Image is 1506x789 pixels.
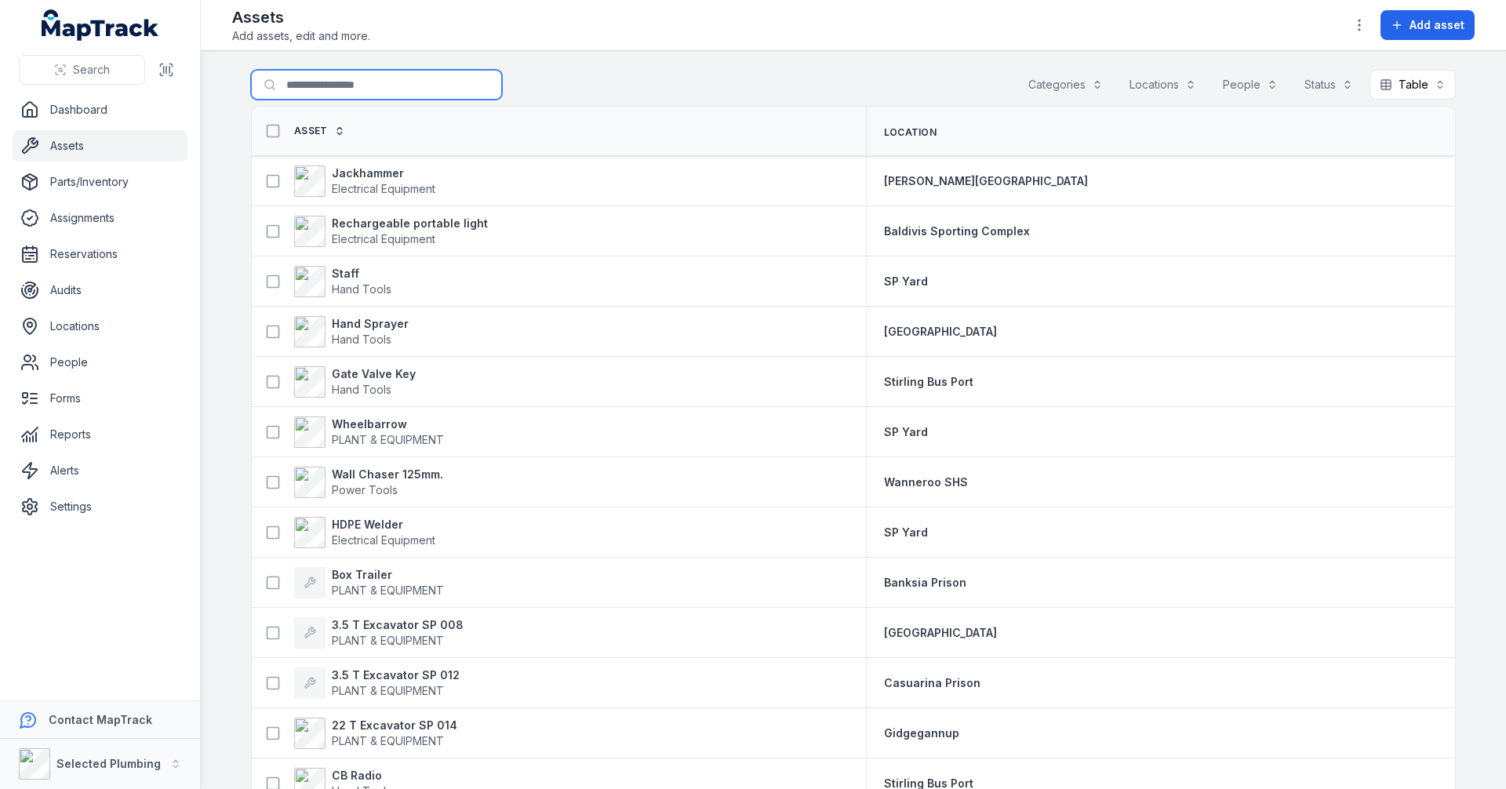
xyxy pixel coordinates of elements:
[294,316,409,347] a: Hand SprayerHand Tools
[294,517,435,548] a: HDPE WelderElectrical Equipment
[294,125,345,137] a: Asset
[332,182,435,195] span: Electrical Equipment
[294,366,416,398] a: Gate Valve KeyHand Tools
[884,525,928,540] a: SP Yard
[332,584,444,597] span: PLANT & EQUIPMENT
[232,28,370,44] span: Add assets, edit and more.
[13,383,187,414] a: Forms
[884,274,928,289] a: SP Yard
[294,125,328,137] span: Asset
[332,366,416,382] strong: Gate Valve Key
[332,768,391,784] strong: CB Radio
[232,6,370,28] h2: Assets
[884,126,937,139] span: Location
[1119,70,1206,100] button: Locations
[13,455,187,486] a: Alerts
[884,224,1030,238] span: Baldivis Sporting Complex
[332,383,391,396] span: Hand Tools
[332,232,435,245] span: Electrical Equipment
[884,626,997,639] span: [GEOGRAPHIC_DATA]
[294,266,391,297] a: StaffHand Tools
[294,567,444,598] a: Box TrailerPLANT & EQUIPMENT
[884,425,928,438] span: SP Yard
[332,266,391,282] strong: Staff
[884,725,959,741] a: Gidgegannup
[884,475,968,489] span: Wanneroo SHS
[294,467,443,498] a: Wall Chaser 125mm.Power Tools
[13,238,187,270] a: Reservations
[42,9,159,41] a: MapTrack
[884,275,928,288] span: SP Yard
[332,684,444,697] span: PLANT & EQUIPMENT
[884,474,968,490] a: Wanneroo SHS
[1213,70,1288,100] button: People
[1294,70,1363,100] button: Status
[884,676,980,689] span: Casuarina Prison
[332,416,444,432] strong: Wheelbarrow
[294,718,457,749] a: 22 T Excavator SP 014PLANT & EQUIPMENT
[332,567,444,583] strong: Box Trailer
[332,483,398,496] span: Power Tools
[13,347,187,378] a: People
[332,316,409,332] strong: Hand Sprayer
[332,667,460,683] strong: 3.5 T Excavator SP 012
[1410,17,1464,33] span: Add asset
[1370,70,1456,100] button: Table
[294,416,444,448] a: WheelbarrowPLANT & EQUIPMENT
[1018,70,1113,100] button: Categories
[13,130,187,162] a: Assets
[884,726,959,740] span: Gidgegannup
[294,216,488,247] a: Rechargeable portable lightElectrical Equipment
[13,275,187,306] a: Audits
[13,419,187,450] a: Reports
[884,324,997,340] a: [GEOGRAPHIC_DATA]
[884,325,997,338] span: [GEOGRAPHIC_DATA]
[1380,10,1475,40] button: Add asset
[332,333,391,346] span: Hand Tools
[332,718,457,733] strong: 22 T Excavator SP 014
[294,617,464,649] a: 3.5 T Excavator SP 008PLANT & EQUIPMENT
[884,375,973,388] span: Stirling Bus Port
[332,467,443,482] strong: Wall Chaser 125mm.
[332,517,435,533] strong: HDPE Welder
[73,62,110,78] span: Search
[332,216,488,231] strong: Rechargeable portable light
[884,224,1030,239] a: Baldivis Sporting Complex
[884,625,997,641] a: [GEOGRAPHIC_DATA]
[13,202,187,234] a: Assignments
[884,525,928,539] span: SP Yard
[332,533,435,547] span: Electrical Equipment
[19,55,145,85] button: Search
[13,94,187,125] a: Dashboard
[884,374,973,390] a: Stirling Bus Port
[56,757,161,770] strong: Selected Plumbing
[884,173,1088,189] a: [PERSON_NAME][GEOGRAPHIC_DATA]
[13,491,187,522] a: Settings
[884,675,980,691] a: Casuarina Prison
[13,166,187,198] a: Parts/Inventory
[49,713,152,726] strong: Contact MapTrack
[884,576,966,589] span: Banksia Prison
[332,282,391,296] span: Hand Tools
[332,165,435,181] strong: Jackhammer
[332,433,444,446] span: PLANT & EQUIPMENT
[294,165,435,197] a: JackhammerElectrical Equipment
[294,667,460,699] a: 3.5 T Excavator SP 012PLANT & EQUIPMENT
[13,311,187,342] a: Locations
[332,734,444,747] span: PLANT & EQUIPMENT
[332,617,464,633] strong: 3.5 T Excavator SP 008
[332,634,444,647] span: PLANT & EQUIPMENT
[884,174,1088,187] span: [PERSON_NAME][GEOGRAPHIC_DATA]
[884,575,966,591] a: Banksia Prison
[884,424,928,440] a: SP Yard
